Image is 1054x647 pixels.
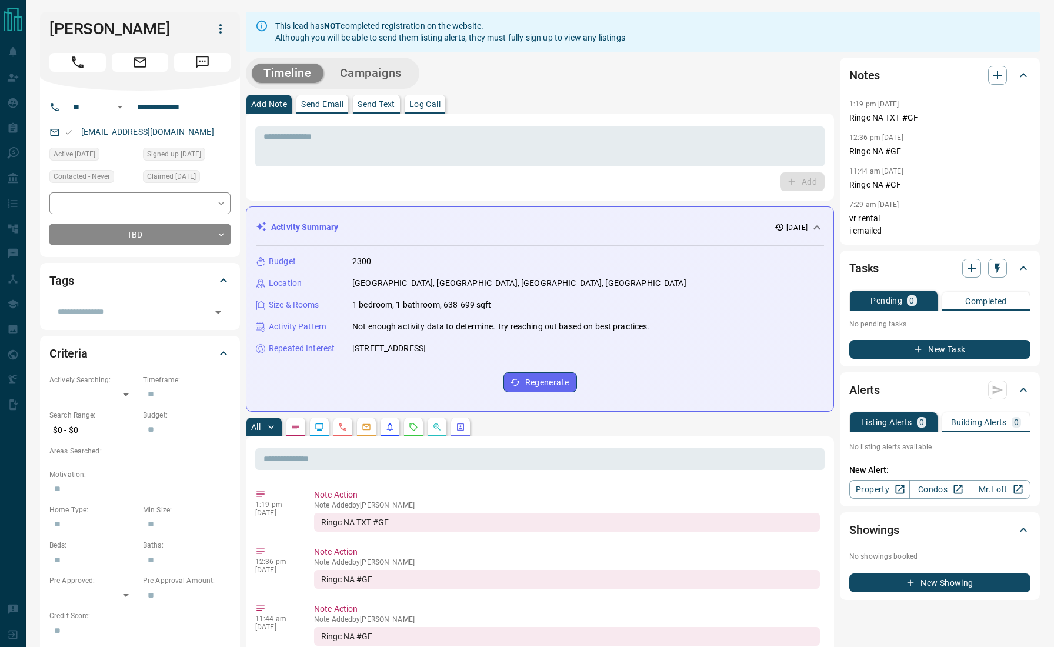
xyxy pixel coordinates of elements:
div: Sun Jul 27 2025 [143,170,231,186]
p: Motivation: [49,469,231,480]
p: Log Call [409,100,441,108]
svg: Email Valid [65,128,73,136]
p: [STREET_ADDRESS] [352,342,426,355]
div: Showings [849,516,1030,544]
div: Wed Jul 16 2025 [143,148,231,164]
p: 1:19 pm [255,501,296,509]
a: [EMAIL_ADDRESS][DOMAIN_NAME] [81,127,214,136]
p: Note Action [314,489,820,501]
svg: Opportunities [432,422,442,432]
p: Pre-Approval Amount: [143,575,231,586]
p: No showings booked [849,551,1030,562]
p: Pre-Approved: [49,575,137,586]
p: 0 [909,296,914,305]
p: Search Range: [49,410,137,421]
button: New Task [849,340,1030,359]
p: [DATE] [255,623,296,631]
div: Sun Jul 27 2025 [49,148,137,164]
p: Not enough activity data to determine. Try reaching out based on best practices. [352,321,650,333]
p: 7:29 am [DATE] [849,201,899,209]
p: Send Email [301,100,343,108]
span: Call [49,53,106,72]
div: Ringc NA #GF [314,570,820,589]
p: 1 bedroom, 1 bathroom, 638-699 sqft [352,299,492,311]
p: No listing alerts available [849,442,1030,452]
p: No pending tasks [849,315,1030,333]
h2: Showings [849,521,899,539]
p: Repeated Interest [269,342,335,355]
a: Condos [909,480,970,499]
p: Beds: [49,540,137,551]
p: Listing Alerts [861,418,912,426]
p: Completed [965,297,1007,305]
svg: Agent Actions [456,422,465,432]
p: 0 [919,418,924,426]
p: [DATE] [255,566,296,574]
div: Tasks [849,254,1030,282]
span: Signed up [DATE] [147,148,201,160]
p: Min Size: [143,505,231,515]
p: Activity Pattern [269,321,326,333]
button: Regenerate [503,372,577,392]
p: Budget: [143,410,231,421]
p: New Alert: [849,464,1030,476]
p: Size & Rooms [269,299,319,311]
svg: Requests [409,422,418,432]
p: Actively Searching: [49,375,137,385]
h2: Criteria [49,344,88,363]
p: Note Added by [PERSON_NAME] [314,501,820,509]
button: Open [113,100,127,114]
a: Property [849,480,910,499]
p: 12:36 pm [255,558,296,566]
p: $0 - $0 [49,421,137,440]
p: Budget [269,255,296,268]
a: Mr.Loft [970,480,1030,499]
p: [GEOGRAPHIC_DATA], [GEOGRAPHIC_DATA], [GEOGRAPHIC_DATA], [GEOGRAPHIC_DATA] [352,277,686,289]
p: Note Added by [PERSON_NAME] [314,615,820,623]
p: vr rental i emailed [849,212,1030,237]
p: Credit Score: [49,611,231,621]
span: Active [DATE] [54,148,95,160]
div: Ringc NA TXT #GF [314,513,820,532]
div: TBD [49,224,231,245]
p: Ringc NA #GF [849,179,1030,191]
p: Add Note [251,100,287,108]
p: Areas Searched: [49,446,231,456]
h2: Alerts [849,381,880,399]
span: Contacted - Never [54,171,110,182]
h2: Tags [49,271,74,290]
p: Ringc NA TXT #GF [849,112,1030,124]
span: Claimed [DATE] [147,171,196,182]
h1: [PERSON_NAME] [49,19,193,38]
div: Ringc NA #GF [314,627,820,646]
p: Note Action [314,603,820,615]
svg: Emails [362,422,371,432]
p: Building Alerts [951,418,1007,426]
p: Timeframe: [143,375,231,385]
svg: Listing Alerts [385,422,395,432]
svg: Notes [291,422,301,432]
button: Timeline [252,64,323,83]
p: Pending [870,296,902,305]
button: Campaigns [328,64,413,83]
p: Baths: [143,540,231,551]
h2: Tasks [849,259,879,278]
span: Email [112,53,168,72]
p: 11:44 am [DATE] [849,167,903,175]
button: New Showing [849,573,1030,592]
p: [DATE] [255,509,296,517]
p: Ringc NA #GF [849,145,1030,158]
div: Activity Summary[DATE] [256,216,824,238]
div: Alerts [849,376,1030,404]
h2: Notes [849,66,880,85]
p: Send Text [358,100,395,108]
div: This lead has completed registration on the website. Although you will be able to send them listi... [275,15,625,48]
p: 11:44 am [255,615,296,623]
p: [DATE] [786,222,808,233]
p: Activity Summary [271,221,338,234]
p: Note Added by [PERSON_NAME] [314,558,820,566]
strong: NOT [324,21,341,31]
p: 0 [1014,418,1019,426]
p: 12:36 pm [DATE] [849,134,903,142]
p: Location [269,277,302,289]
